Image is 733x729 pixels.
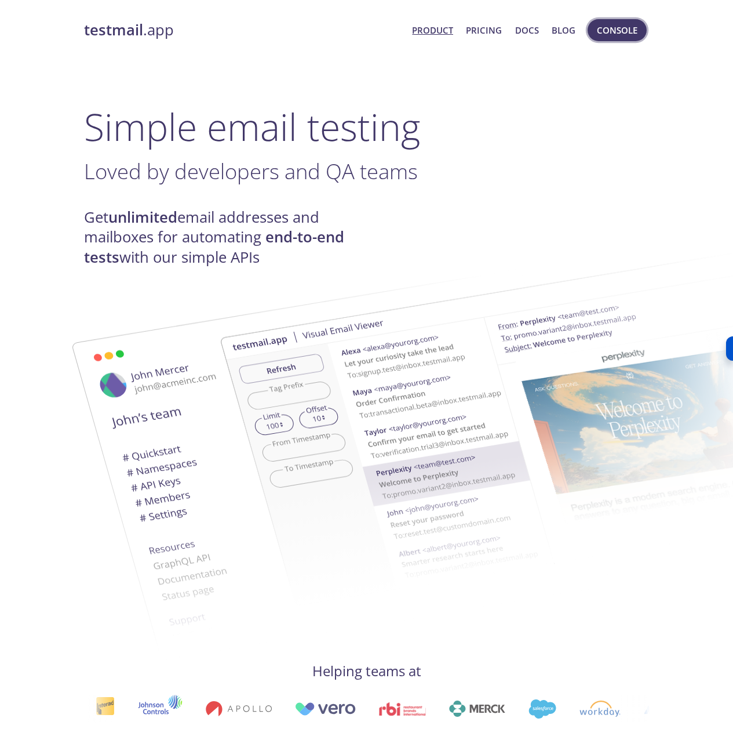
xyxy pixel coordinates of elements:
[285,702,347,716] img: vero
[519,699,546,719] img: salesforce
[128,695,173,723] img: johnsoncontrols
[570,701,611,717] img: workday
[412,23,453,38] a: Product
[597,23,637,38] span: Console
[28,269,654,661] img: testmail-email-viewer
[108,207,177,227] strong: unlimited
[84,20,143,40] strong: testmail
[196,701,262,717] img: apollo
[552,23,575,38] a: Blog
[84,227,344,267] strong: end-to-end tests
[84,20,403,40] a: testmail.app
[515,23,539,38] a: Docs
[84,157,418,186] span: Loved by developers and QA teams
[84,662,650,680] h4: Helping teams at
[466,23,502,38] a: Pricing
[588,19,647,41] button: Console
[370,702,416,716] img: rbi
[439,701,495,717] img: merck
[84,208,367,267] h4: Get email addresses and mailboxes for automating with our simple APIs
[84,104,650,149] h1: Simple email testing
